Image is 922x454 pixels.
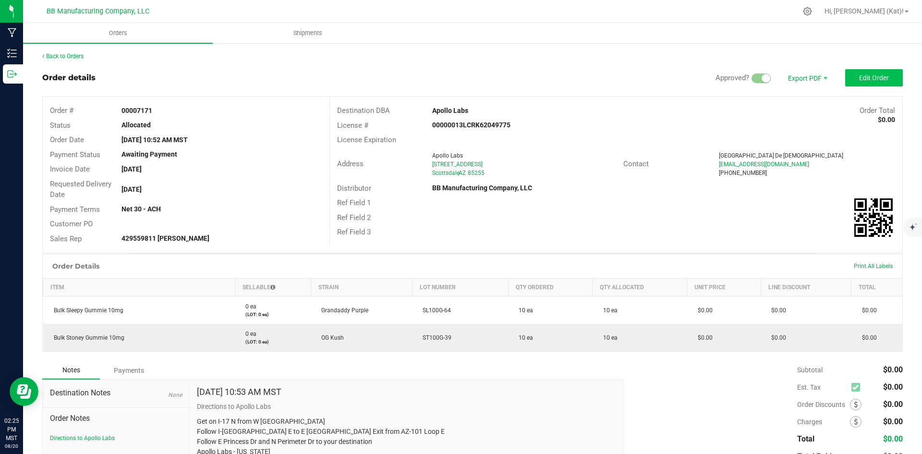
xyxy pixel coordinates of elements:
[42,72,96,84] div: Order details
[7,49,17,58] inline-svg: Inventory
[280,29,335,37] span: Shipments
[719,170,767,176] span: [PHONE_NUMBER]
[337,160,364,168] span: Address
[593,279,687,296] th: Qty Allocated
[878,116,895,123] strong: $0.00
[778,69,836,86] li: Export PDF
[797,366,823,374] span: Subtotal
[168,392,182,398] span: None
[883,434,903,443] span: $0.00
[337,198,371,207] span: Ref Field 1
[797,401,850,408] span: Order Discounts
[693,334,713,341] span: $0.00
[851,279,902,296] th: Total
[337,135,396,144] span: License Expiration
[50,205,100,214] span: Payment Terms
[854,198,893,237] img: Scan me!
[50,121,71,130] span: Status
[43,279,235,296] th: Item
[508,279,593,296] th: Qty Ordered
[10,377,38,406] iframe: Resource center
[96,29,140,37] span: Orders
[883,382,903,392] span: $0.00
[100,362,158,379] div: Payments
[50,150,100,159] span: Payment Status
[316,307,368,314] span: Grandaddy Purple
[337,184,371,193] span: Distributor
[121,185,142,193] strong: [DATE]
[197,402,616,412] p: Directions to Apollo Labs
[197,387,281,397] h4: [DATE] 10:53 AM MST
[50,135,84,144] span: Order Date
[857,334,877,341] span: $0.00
[50,234,82,243] span: Sales Rep
[50,165,90,173] span: Invoice Date
[316,334,344,341] span: OG Kush
[412,279,508,296] th: Lot Number
[337,213,371,222] span: Ref Field 2
[766,334,786,341] span: $0.00
[716,74,749,82] span: Approved?
[121,136,188,144] strong: [DATE] 10:52 AM MST
[235,279,311,296] th: Sellable
[23,23,213,43] a: Orders
[514,307,533,314] span: 10 ea
[418,307,451,314] span: SL100G-64
[860,106,895,115] span: Order Total
[121,150,177,158] strong: Awaiting Payment
[213,23,402,43] a: Shipments
[854,198,893,237] qrcode: 00007171
[432,107,468,114] strong: Apollo Labs
[121,205,161,213] strong: Net 30 - ACH
[50,413,182,424] span: Order Notes
[797,383,848,391] span: Est. Tax
[432,152,463,159] span: Apollo Labs
[801,7,813,16] div: Manage settings
[7,69,17,79] inline-svg: Outbound
[719,152,774,159] span: [GEOGRAPHIC_DATA]
[851,381,864,394] span: Calculate excise tax
[883,400,903,409] span: $0.00
[337,106,390,115] span: Destination DBA
[432,121,510,129] strong: 00000013LCRK62049775
[50,106,73,115] span: Order #
[4,442,19,450] p: 08/20
[121,107,152,114] strong: 00007171
[337,228,371,236] span: Ref Field 3
[687,279,761,296] th: Unit Price
[311,279,412,296] th: Strain
[598,307,618,314] span: 10 ea
[432,161,483,168] span: [STREET_ADDRESS]
[859,74,889,82] span: Edit Order
[766,307,786,314] span: $0.00
[432,184,532,192] strong: BB Manufacturing Company, LLC
[50,220,93,228] span: Customer PO
[514,334,533,341] span: 10 ea
[121,121,151,129] strong: Allocated
[241,338,305,345] p: (LOT: 0 ea)
[693,307,713,314] span: $0.00
[418,334,451,341] span: ST100G-39
[42,361,100,380] div: Notes
[49,307,123,314] span: Bulk Sleepy Gummie 10mg
[49,334,124,341] span: Bulk Stoney Gummie 10mg
[468,170,485,176] span: 85255
[857,307,877,314] span: $0.00
[883,365,903,374] span: $0.00
[47,7,149,15] span: BB Manufacturing Company, LLC
[598,334,618,341] span: 10 ea
[432,170,460,176] span: Scottsdale
[50,387,182,399] span: Destination Notes
[241,303,256,310] span: 0 ea
[121,165,142,173] strong: [DATE]
[719,161,809,168] span: [EMAIL_ADDRESS][DOMAIN_NAME]
[50,180,111,199] span: Requested Delivery Date
[883,417,903,426] span: $0.00
[337,121,368,130] span: License #
[7,28,17,37] inline-svg: Manufacturing
[845,69,903,86] button: Edit Order
[241,331,256,337] span: 0 ea
[797,434,814,443] span: Total
[825,7,904,15] span: Hi, [PERSON_NAME] (Kat)!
